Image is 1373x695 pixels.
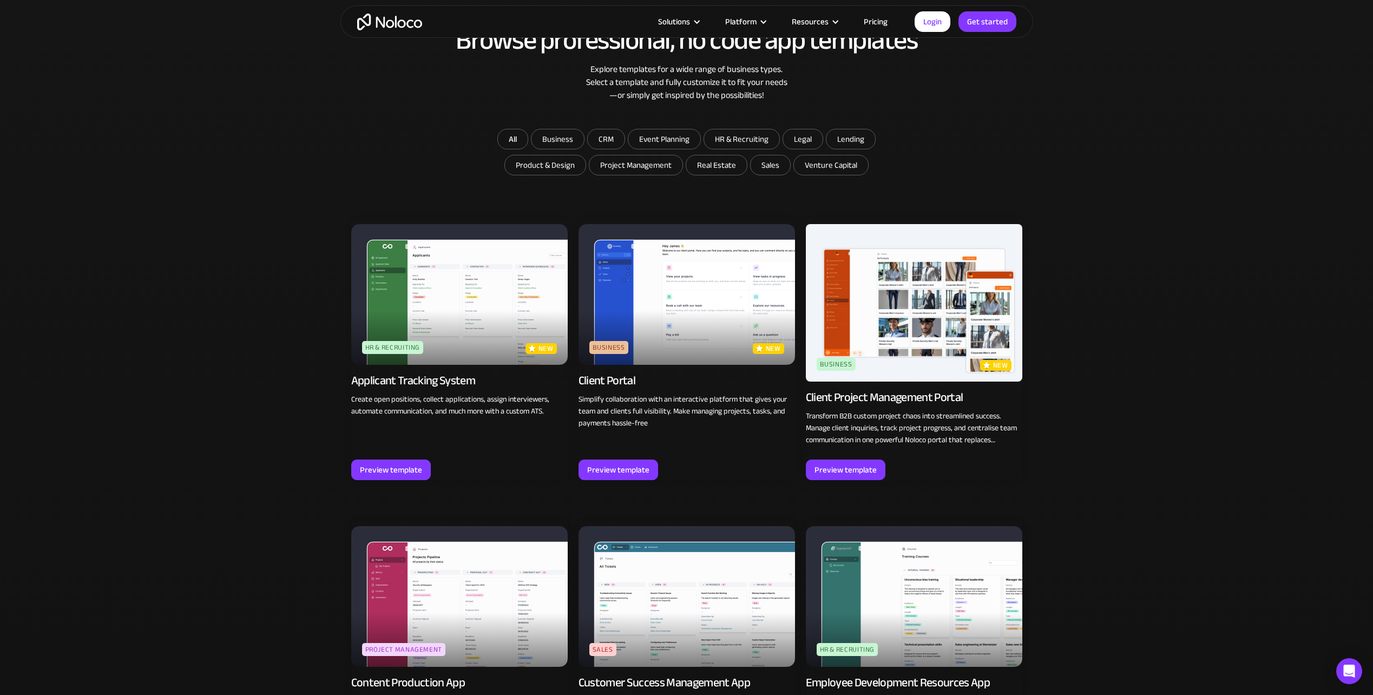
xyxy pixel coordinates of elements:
div: Business [589,341,628,354]
div: Employee Development Resources App [806,675,990,690]
div: Client Portal [579,373,635,388]
div: Business [817,358,856,371]
p: new [766,343,781,354]
div: Client Project Management Portal [806,390,963,405]
div: Resources [778,15,850,29]
div: Project Management [362,643,446,656]
form: Email Form [470,129,903,178]
div: Sales [589,643,616,656]
div: Platform [712,15,778,29]
div: Preview template [587,463,649,477]
div: Platform [725,15,757,29]
h2: Browse professional, no code app templates [351,25,1022,55]
a: All [497,129,528,149]
div: Preview template [360,463,422,477]
a: Login [915,11,950,32]
a: Get started [958,11,1016,32]
p: Create open positions, collect applications, assign interviewers, automate communication, and muc... [351,394,568,417]
p: Transform B2B custom project chaos into streamlined success. Manage client inquiries, track proje... [806,410,1022,446]
div: HR & Recruiting [817,643,878,656]
a: BusinessnewClient PortalSimplify collaboration with an interactive platform that gives your team ... [579,219,795,480]
div: Resources [792,15,829,29]
div: HR & Recruiting [362,341,424,354]
div: Preview template [814,463,877,477]
a: home [357,14,422,30]
a: BusinessnewClient Project Management PortalTransform B2B custom project chaos into streamlined su... [806,219,1022,480]
div: Customer Success Management App [579,675,751,690]
div: Solutions [645,15,712,29]
a: Pricing [850,15,901,29]
div: Explore templates for a wide range of business types. Select a template and fully customize it to... [351,63,1022,102]
div: Applicant Tracking System [351,373,476,388]
div: Open Intercom Messenger [1336,658,1362,684]
p: new [993,360,1008,371]
p: Simplify collaboration with an interactive platform that gives your team and clients full visibil... [579,394,795,429]
a: HR & RecruitingnewApplicant Tracking SystemCreate open positions, collect applications, assign in... [351,219,568,480]
div: Content Production App [351,675,465,690]
div: Solutions [658,15,690,29]
p: new [538,343,554,354]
